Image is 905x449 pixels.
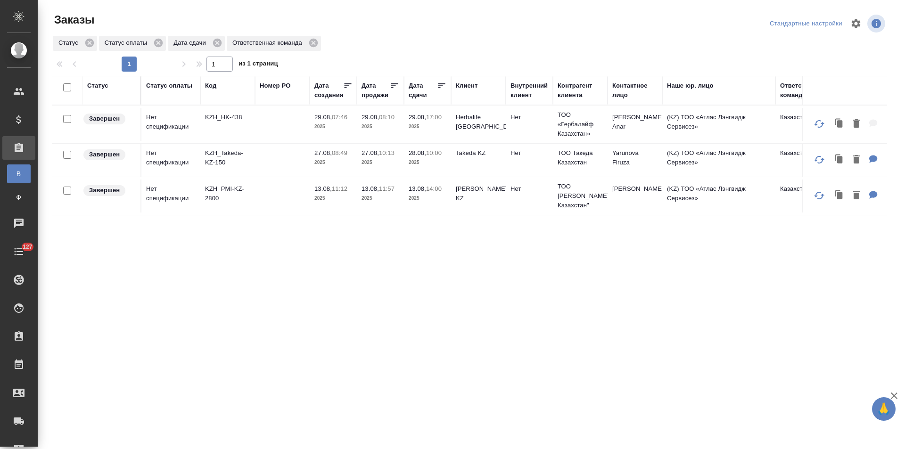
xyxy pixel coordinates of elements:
[558,182,603,210] p: ТОО [PERSON_NAME] Казахстан"
[775,108,830,141] td: Казахстан
[608,144,662,177] td: Yarunova Firuza
[409,81,437,100] div: Дата сдачи
[89,186,120,195] p: Завершен
[558,81,603,100] div: Контрагент клиента
[314,122,352,131] p: 2025
[808,148,831,171] button: Обновить
[831,186,848,205] button: Клонировать
[314,185,332,192] p: 13.08,
[314,149,332,156] p: 27.08,
[362,185,379,192] p: 13.08,
[409,185,426,192] p: 13.08,
[7,164,31,183] a: В
[379,185,395,192] p: 11:57
[314,194,352,203] p: 2025
[205,184,250,203] p: KZH_PMI-KZ-2800
[848,114,864,134] button: Удалить
[662,180,775,212] td: (KZ) ТОО «Атлас Лэнгвидж Сервисез»
[409,194,446,203] p: 2025
[808,184,831,207] button: Обновить
[12,169,26,179] span: В
[409,114,426,121] p: 29.08,
[667,81,714,90] div: Наше юр. лицо
[52,12,94,27] span: Заказы
[876,399,892,419] span: 🙏
[173,38,209,48] p: Дата сдачи
[767,16,845,31] div: split button
[89,114,120,123] p: Завершен
[53,36,97,51] div: Статус
[426,185,442,192] p: 14:00
[362,158,399,167] p: 2025
[426,114,442,121] p: 17:00
[780,81,827,100] div: Ответственная команда
[831,114,848,134] button: Клонировать
[426,149,442,156] p: 10:00
[379,149,395,156] p: 10:13
[141,108,200,141] td: Нет спецификации
[848,150,864,170] button: Удалить
[141,144,200,177] td: Нет спецификации
[99,36,166,51] div: Статус оплаты
[362,122,399,131] p: 2025
[608,108,662,141] td: [PERSON_NAME] Anar
[87,81,108,90] div: Статус
[409,122,446,131] p: 2025
[362,149,379,156] p: 27.08,
[205,148,250,167] p: KZH_Takeda-KZ-150
[141,180,200,212] td: Нет спецификации
[456,113,501,131] p: Herbalife [GEOGRAPHIC_DATA]
[82,113,136,125] div: Выставляет КМ при направлении счета или после выполнения всех работ/сдачи заказа клиенту. Окончат...
[58,38,82,48] p: Статус
[510,148,548,158] p: Нет
[456,184,501,203] p: [PERSON_NAME] KZ
[82,148,136,161] div: Выставляет КМ при направлении счета или после выполнения всех работ/сдачи заказа клиенту. Окончат...
[456,81,477,90] div: Клиент
[558,110,603,139] p: ТОО «Гербалайф Казахстан»
[260,81,290,90] div: Номер PO
[867,15,887,33] span: Посмотреть информацию
[409,149,426,156] p: 28.08,
[831,150,848,170] button: Клонировать
[7,188,31,207] a: Ф
[205,81,216,90] div: Код
[558,148,603,167] p: ТОО Такеда Казахстан
[379,114,395,121] p: 08:10
[232,38,305,48] p: Ответственная команда
[105,38,150,48] p: Статус оплаты
[332,185,347,192] p: 11:12
[146,81,192,90] div: Статус оплаты
[332,114,347,121] p: 07:46
[662,144,775,177] td: (KZ) ТОО «Атлас Лэнгвидж Сервисез»
[662,108,775,141] td: (KZ) ТОО «Атлас Лэнгвидж Сервисез»
[239,58,278,72] span: из 1 страниц
[314,158,352,167] p: 2025
[362,114,379,121] p: 29.08,
[168,36,225,51] div: Дата сдачи
[848,186,864,205] button: Удалить
[332,149,347,156] p: 08:49
[775,180,830,212] td: Казахстан
[510,81,548,100] div: Внутренний клиент
[89,150,120,159] p: Завершен
[510,113,548,122] p: Нет
[456,148,501,158] p: Takeda KZ
[2,240,35,263] a: 127
[608,180,662,212] td: [PERSON_NAME]
[510,184,548,194] p: Нет
[362,194,399,203] p: 2025
[17,242,38,252] span: 127
[845,12,867,35] span: Настроить таблицу
[872,397,896,421] button: 🙏
[612,81,658,100] div: Контактное лицо
[409,158,446,167] p: 2025
[775,144,830,177] td: Казахстан
[314,114,332,121] p: 29.08,
[205,113,250,122] p: KZH_HK-438
[362,81,390,100] div: Дата продажи
[12,193,26,202] span: Ф
[314,81,343,100] div: Дата создания
[227,36,321,51] div: Ответственная команда
[82,184,136,197] div: Выставляет КМ при направлении счета или после выполнения всех работ/сдачи заказа клиенту. Окончат...
[808,113,831,135] button: Обновить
